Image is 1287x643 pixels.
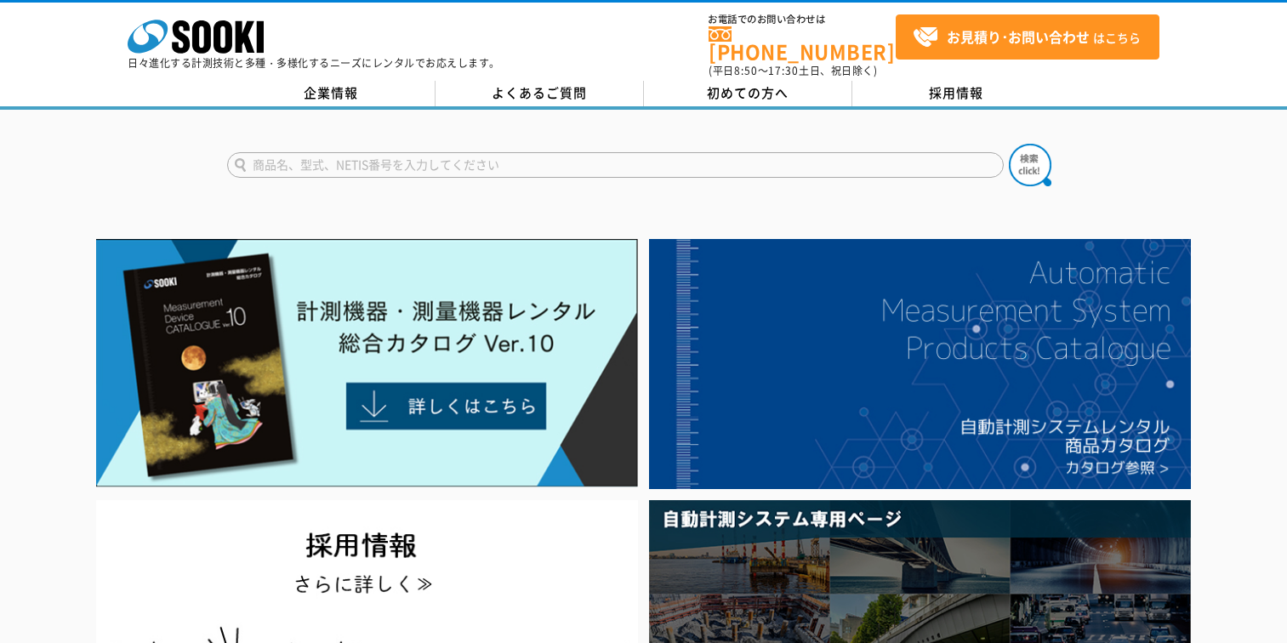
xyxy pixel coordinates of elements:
[96,239,638,487] img: Catalog Ver10
[128,58,500,68] p: 日々進化する計測技術と多種・多様化するニーズにレンタルでお応えします。
[649,239,1191,489] img: 自動計測システムカタログ
[913,25,1141,50] span: はこちら
[707,83,789,102] span: 初めての方へ
[852,81,1061,106] a: 採用情報
[709,63,877,78] span: (平日 ～ 土日、祝日除く)
[768,63,799,78] span: 17:30
[644,81,852,106] a: 初めての方へ
[896,14,1159,60] a: お見積り･お問い合わせはこちら
[227,152,1004,178] input: 商品名、型式、NETIS番号を入力してください
[436,81,644,106] a: よくあるご質問
[709,26,896,61] a: [PHONE_NUMBER]
[734,63,758,78] span: 8:50
[947,26,1090,47] strong: お見積り･お問い合わせ
[227,81,436,106] a: 企業情報
[709,14,896,25] span: お電話でのお問い合わせは
[1009,144,1051,186] img: btn_search.png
